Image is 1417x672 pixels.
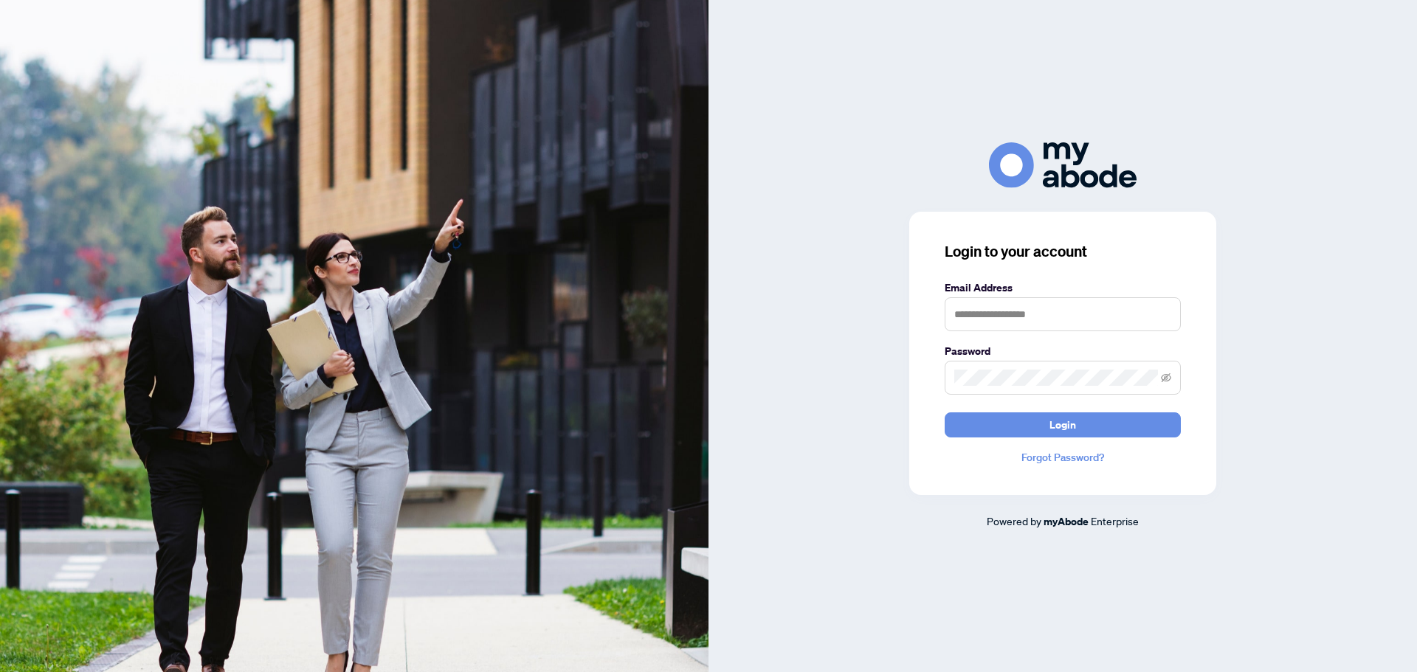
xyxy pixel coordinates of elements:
[1049,413,1076,437] span: Login
[1044,513,1089,530] a: myAbode
[987,514,1041,527] span: Powered by
[945,449,1181,465] a: Forgot Password?
[1091,514,1139,527] span: Enterprise
[945,343,1181,359] label: Password
[945,412,1181,437] button: Login
[1161,373,1171,383] span: eye-invisible
[945,280,1181,296] label: Email Address
[945,241,1181,262] h3: Login to your account
[989,142,1137,187] img: ma-logo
